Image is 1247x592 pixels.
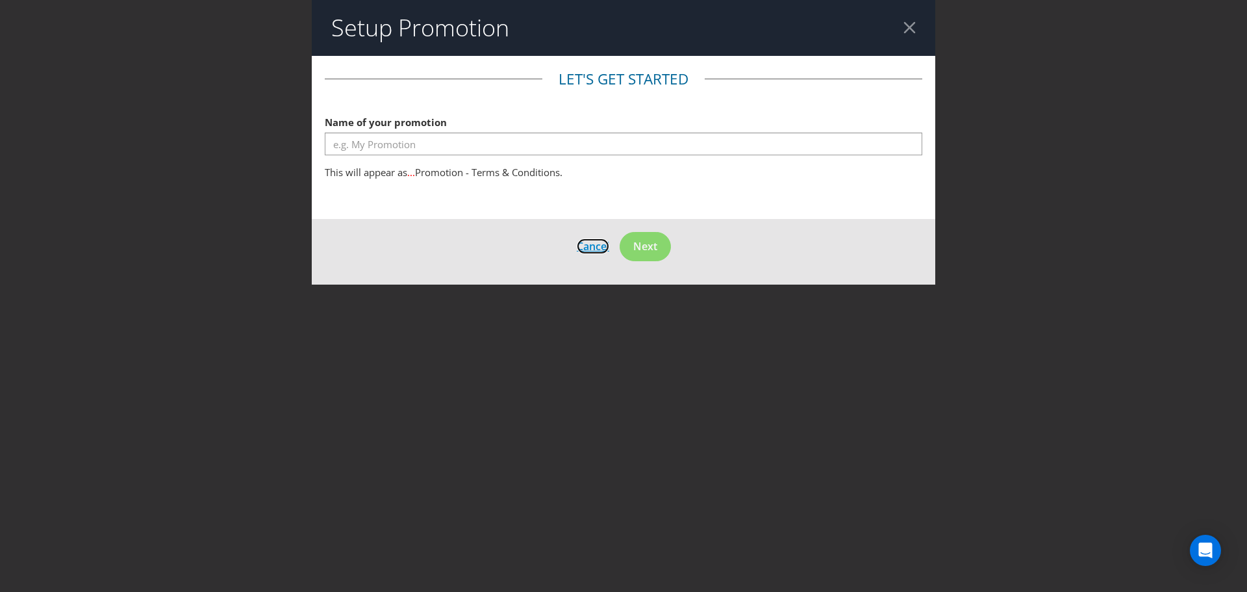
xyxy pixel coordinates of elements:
[620,232,671,261] button: Next
[577,239,609,253] span: Cancel
[633,239,657,253] span: Next
[542,69,705,90] legend: Let's get started
[415,166,562,179] span: Promotion - Terms & Conditions.
[331,15,509,41] h2: Setup Promotion
[407,166,415,179] span: ...
[325,116,447,129] span: Name of your promotion
[1190,535,1221,566] div: Open Intercom Messenger
[325,133,922,155] input: e.g. My Promotion
[576,238,610,255] button: Cancel
[325,166,407,179] span: This will appear as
